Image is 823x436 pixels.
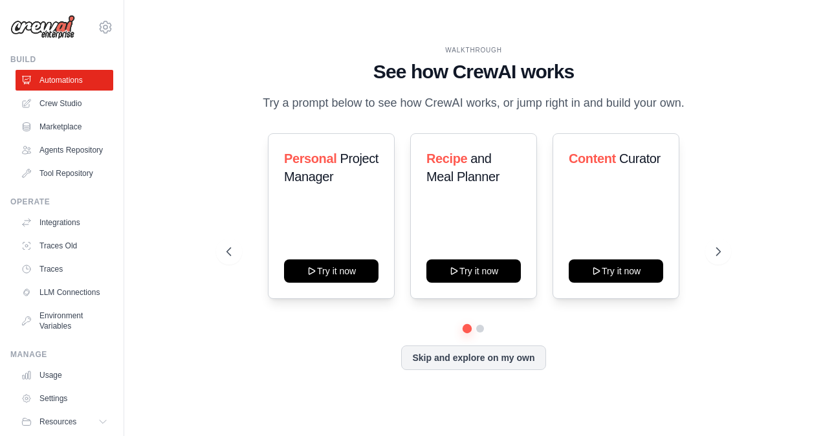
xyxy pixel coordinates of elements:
[16,411,113,432] button: Resources
[569,151,616,166] span: Content
[226,45,721,55] div: WALKTHROUGH
[256,94,691,113] p: Try a prompt below to see how CrewAI works, or jump right in and build your own.
[16,235,113,256] a: Traces Old
[10,349,113,360] div: Manage
[10,197,113,207] div: Operate
[39,417,76,427] span: Resources
[16,116,113,137] a: Marketplace
[426,151,467,166] span: Recipe
[16,365,113,386] a: Usage
[16,212,113,233] a: Integrations
[426,259,521,283] button: Try it now
[16,388,113,409] a: Settings
[16,93,113,114] a: Crew Studio
[16,140,113,160] a: Agents Repository
[16,282,113,303] a: LLM Connections
[16,163,113,184] a: Tool Repository
[284,151,379,184] span: Project Manager
[401,345,545,370] button: Skip and explore on my own
[16,259,113,279] a: Traces
[284,151,336,166] span: Personal
[16,305,113,336] a: Environment Variables
[16,70,113,91] a: Automations
[10,15,75,39] img: Logo
[284,259,379,283] button: Try it now
[569,259,663,283] button: Try it now
[10,54,113,65] div: Build
[619,151,661,166] span: Curator
[226,60,721,83] h1: See how CrewAI works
